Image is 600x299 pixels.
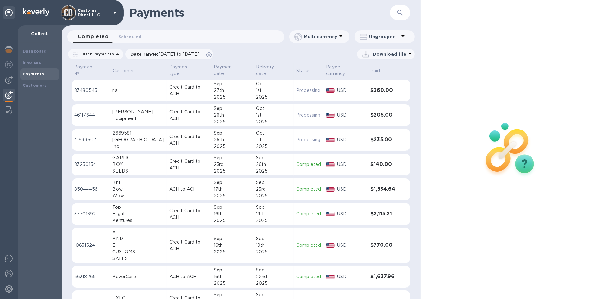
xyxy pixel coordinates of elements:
p: ACH to ACH [169,186,209,193]
p: Credit Card to ACH [169,207,209,221]
img: Foreign exchange [5,61,13,68]
div: 16th [214,211,251,217]
span: Payment type [169,64,209,77]
p: USD [337,112,365,118]
div: Sep [214,130,251,137]
div: Brit [113,179,164,186]
div: Bow [113,186,164,193]
p: Credit Card to ACH [169,84,209,97]
div: Sep [214,235,251,242]
span: Payee currency [326,64,365,77]
div: Oct [256,130,291,137]
div: 2025 [214,94,251,100]
div: Sep [214,105,251,112]
div: 2025 [256,168,291,175]
div: 2025 [256,280,291,287]
div: 2025 [214,249,251,255]
b: Customers [23,83,47,88]
p: 37701392 [74,211,108,217]
p: Customs Direct LLC [78,8,109,17]
div: 2025 [256,118,291,125]
div: Equipment [113,115,164,122]
p: 46117644 [74,112,108,118]
div: 26th [214,137,251,143]
div: Sep [256,204,291,211]
p: Status [296,67,310,74]
div: Sep [256,155,291,161]
p: Ungrouped [369,34,399,40]
div: Sep [214,155,251,161]
div: Sep [214,179,251,186]
div: SEEDS [113,168,164,175]
img: USD [326,138,335,142]
div: Sep [214,80,251,87]
div: Sep [256,267,291,273]
div: Sep [256,179,291,186]
div: Sep [256,291,291,298]
h3: $205.00 [370,112,398,118]
div: 2025 [256,94,291,100]
h3: $1,534.64 [370,186,398,192]
p: Multi currency [304,34,337,40]
div: Sep [214,204,251,211]
h3: $770.00 [370,242,398,248]
div: na [113,87,164,94]
h3: $235.00 [370,137,398,143]
p: 83250154 [74,161,108,168]
div: 2025 [256,193,291,199]
h3: $140.00 [370,162,398,168]
p: Completed [296,273,321,280]
div: A [113,229,164,235]
p: Payee currency [326,64,357,77]
div: 23rd [256,186,291,193]
p: 83480545 [74,87,108,94]
p: Completed [296,161,321,168]
div: [GEOGRAPHIC_DATA] [113,137,164,143]
div: 22nd [256,273,291,280]
div: 26th [256,161,291,168]
span: Customer [113,67,142,74]
div: Sep [256,235,291,242]
span: [DATE] to [DATE] [159,52,199,57]
p: USD [337,242,365,249]
p: Payment № [74,64,99,77]
p: 56318269 [74,273,108,280]
span: Payment date [214,64,251,77]
div: 2025 [214,280,251,287]
p: USD [337,273,365,280]
div: 26th [214,112,251,118]
p: Collect [23,30,56,37]
div: 2669581 [113,130,164,137]
div: 2025 [214,193,251,199]
div: 2025 [214,168,251,175]
div: 2025 [256,249,291,255]
p: USD [337,137,365,143]
p: Completed [296,242,321,249]
p: Credit Card to ACH [169,158,209,171]
b: Invoices [23,60,41,65]
div: Oct [256,105,291,112]
p: Paid [370,67,380,74]
img: USD [326,88,335,93]
p: Payment date [214,64,243,77]
div: Sep [214,267,251,273]
p: USD [337,186,365,193]
span: Delivery date [256,64,291,77]
p: 10631524 [74,242,108,249]
div: 16th [214,273,251,280]
span: Completed [78,32,108,41]
img: USD [326,113,335,118]
p: Download file [373,51,406,57]
div: VezerCare [113,273,164,280]
p: ACH to ACH [169,273,209,280]
img: USD [326,162,335,167]
span: Status [296,67,319,74]
div: 19th [256,211,291,217]
p: USD [337,211,365,217]
div: 2025 [256,217,291,224]
p: Processing [296,87,321,94]
img: USD [326,212,335,216]
span: Scheduled [119,34,141,40]
b: Dashboard [23,49,47,54]
p: Completed [296,211,321,217]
